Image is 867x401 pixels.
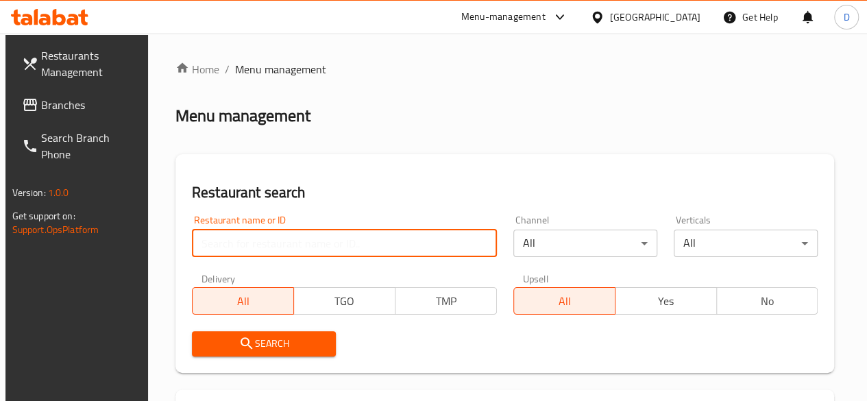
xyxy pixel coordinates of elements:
[523,274,548,283] label: Upsell
[202,274,236,283] label: Delivery
[175,61,219,77] a: Home
[192,331,336,356] button: Search
[11,39,150,88] a: Restaurants Management
[192,182,818,203] h2: Restaurant search
[461,9,546,25] div: Menu-management
[12,184,46,202] span: Version:
[621,291,711,311] span: Yes
[513,230,657,257] div: All
[12,221,99,239] a: Support.OpsPlatform
[395,287,497,315] button: TMP
[198,291,289,311] span: All
[610,10,700,25] div: [GEOGRAPHIC_DATA]
[48,184,69,202] span: 1.0.0
[722,291,813,311] span: No
[401,291,491,311] span: TMP
[41,47,139,80] span: Restaurants Management
[520,291,610,311] span: All
[175,105,310,127] h2: Menu management
[235,61,326,77] span: Menu management
[300,291,390,311] span: TGO
[41,130,139,162] span: Search Branch Phone
[11,121,150,171] a: Search Branch Phone
[674,230,818,257] div: All
[293,287,395,315] button: TGO
[41,97,139,113] span: Branches
[225,61,230,77] li: /
[12,207,75,225] span: Get support on:
[843,10,849,25] span: D
[203,335,325,352] span: Search
[615,287,717,315] button: Yes
[716,287,818,315] button: No
[192,230,497,257] input: Search for restaurant name or ID..
[11,88,150,121] a: Branches
[192,287,294,315] button: All
[513,287,615,315] button: All
[175,61,835,77] nav: breadcrumb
